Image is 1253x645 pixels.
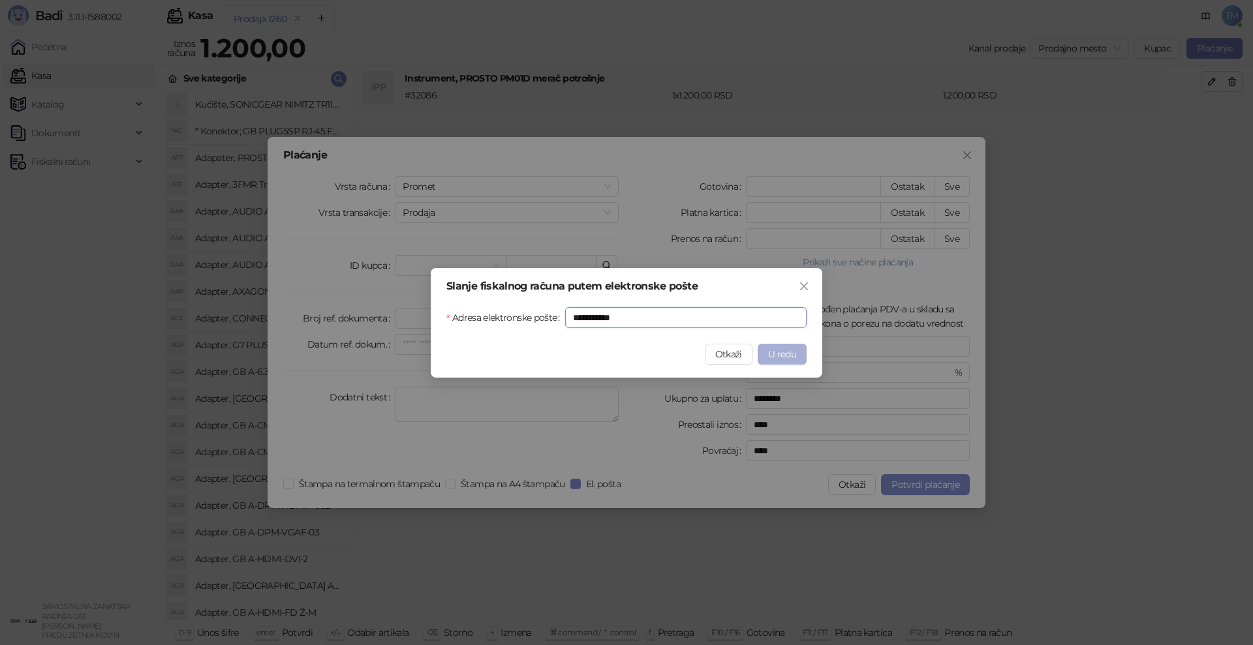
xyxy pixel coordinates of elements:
label: Adresa elektronske pošte [446,307,565,328]
span: close [799,281,809,292]
span: Zatvori [794,281,814,292]
div: Slanje fiskalnog računa putem elektronske pošte [446,281,807,292]
span: U redu [768,348,796,360]
button: Close [794,276,814,297]
span: Otkaži [715,348,742,360]
input: Adresa elektronske pošte [565,307,807,328]
button: Otkaži [705,344,752,365]
button: U redu [758,344,807,365]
